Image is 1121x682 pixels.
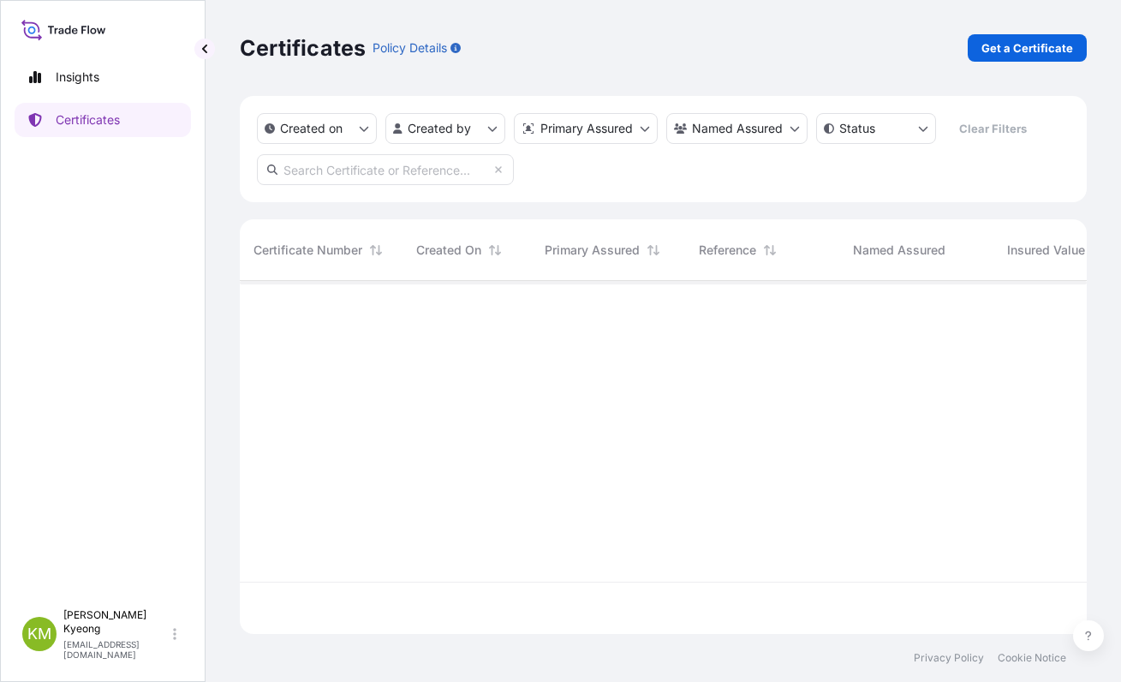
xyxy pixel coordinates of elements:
[416,242,481,259] span: Created On
[968,34,1087,62] a: Get a Certificate
[485,240,505,260] button: Sort
[240,34,366,62] p: Certificates
[545,242,640,259] span: Primary Assured
[760,240,780,260] button: Sort
[692,120,783,137] p: Named Assured
[15,103,191,137] a: Certificates
[385,113,505,144] button: createdBy Filter options
[643,240,664,260] button: Sort
[514,113,658,144] button: distributor Filter options
[56,69,99,86] p: Insights
[63,639,170,660] p: [EMAIL_ADDRESS][DOMAIN_NAME]
[1007,242,1085,259] span: Insured Value
[15,60,191,94] a: Insights
[914,651,984,665] a: Privacy Policy
[257,154,514,185] input: Search Certificate or Reference...
[666,113,808,144] button: cargoOwner Filter options
[408,120,471,137] p: Created by
[945,115,1041,142] button: Clear Filters
[27,625,51,643] span: KM
[257,113,377,144] button: createdOn Filter options
[699,242,756,259] span: Reference
[280,120,343,137] p: Created on
[981,39,1073,57] p: Get a Certificate
[56,111,120,129] p: Certificates
[853,242,945,259] span: Named Assured
[959,120,1027,137] p: Clear Filters
[373,39,447,57] p: Policy Details
[998,651,1066,665] a: Cookie Notice
[366,240,386,260] button: Sort
[816,113,936,144] button: certificateStatus Filter options
[839,120,875,137] p: Status
[540,120,633,137] p: Primary Assured
[253,242,362,259] span: Certificate Number
[63,608,170,636] p: [PERSON_NAME] Kyeong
